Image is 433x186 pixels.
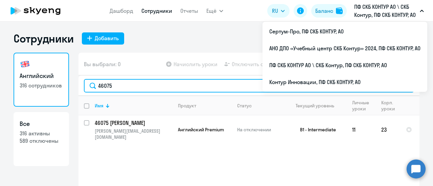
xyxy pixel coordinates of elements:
p: 316 активны [20,130,63,137]
a: 46075 [PERSON_NAME] [95,119,172,127]
div: Добавить [95,34,119,42]
div: Имя [95,103,104,109]
p: 589 отключены [20,137,63,144]
div: Продукт [178,103,231,109]
h3: Английский [20,72,63,80]
td: 23 [376,115,401,144]
div: Корп. уроки [381,100,395,112]
p: На отключении [237,127,283,133]
span: Ещё [206,7,216,15]
h3: Все [20,119,63,128]
p: 316 сотрудников [20,82,63,89]
a: Дашборд [110,7,133,14]
input: Поиск по имени, email, продукту или статусу [84,79,414,92]
a: Английский316 сотрудников [14,53,69,107]
button: RU [267,4,290,18]
a: Отчеты [180,7,198,14]
span: RU [272,7,278,15]
a: Все316 активны589 отключены [14,112,69,166]
div: Продукт [178,103,196,109]
p: 46075 [PERSON_NAME] [95,119,171,127]
button: ПФ СКБ КОНТУР АО \ СКБ Контур, ПФ СКБ КОНТУР, АО [351,3,427,19]
td: B1 - Intermediate [284,115,347,144]
ul: Ещё [263,22,427,92]
div: Баланс [315,7,333,15]
div: Личные уроки [352,100,375,112]
div: Личные уроки [352,100,369,112]
div: Текущий уровень [296,103,334,109]
button: Ещё [206,4,223,18]
img: english [20,59,30,70]
p: ПФ СКБ КОНТУР АО \ СКБ Контур, ПФ СКБ КОНТУР, АО [354,3,417,19]
h1: Сотрудники [14,32,74,45]
button: Добавить [82,32,124,45]
a: Сотрудники [141,7,172,14]
div: Статус [237,103,252,109]
td: 11 [347,115,376,144]
div: Имя [95,103,172,109]
span: Английский Premium [178,127,224,133]
div: Корп. уроки [381,100,400,112]
div: Текущий уровень [289,103,346,109]
p: [PERSON_NAME][EMAIL_ADDRESS][DOMAIN_NAME] [95,128,172,140]
span: Вы выбрали: 0 [84,60,121,68]
button: Балансbalance [311,4,347,18]
div: Статус [237,103,283,109]
img: balance [336,7,343,14]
